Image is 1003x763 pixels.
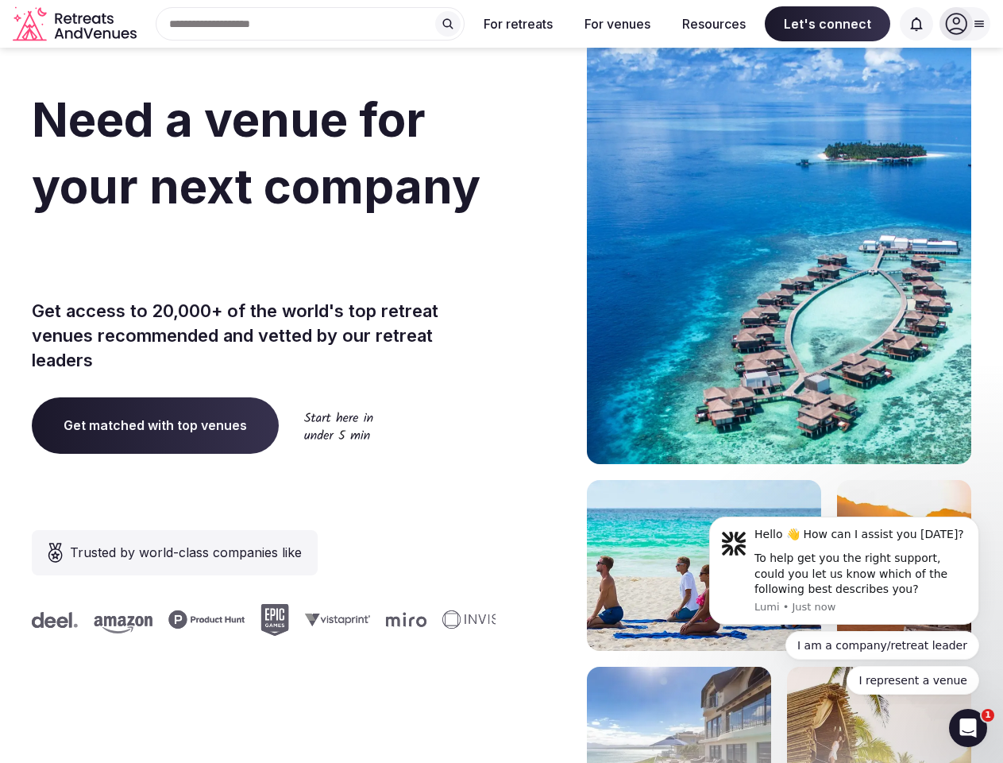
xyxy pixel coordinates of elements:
iframe: Intercom notifications message [685,502,1003,704]
svg: Invisible company logo [395,610,483,629]
svg: Vistaprint company logo [258,613,323,626]
svg: Retreats and Venues company logo [13,6,140,42]
iframe: Intercom live chat [949,709,987,747]
span: Let's connect [765,6,890,41]
a: Visit the homepage [13,6,140,42]
img: Start here in under 5 min [304,412,373,440]
button: For venues [572,6,663,41]
a: Get matched with top venues [32,397,279,453]
img: woman sitting in back of truck with camels [837,480,971,651]
img: yoga on tropical beach [587,480,821,651]
span: Trusted by world-class companies like [70,543,302,562]
span: 1 [982,709,994,722]
button: For retreats [471,6,565,41]
button: Resources [669,6,758,41]
p: Get access to 20,000+ of the world's top retreat venues recommended and vetted by our retreat lea... [32,299,496,372]
svg: Epic Games company logo [214,604,242,636]
span: Need a venue for your next company [32,91,480,215]
svg: Miro company logo [339,612,380,627]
